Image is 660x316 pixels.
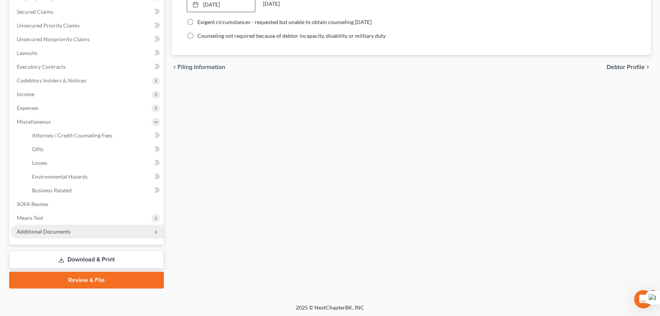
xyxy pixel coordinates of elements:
[11,197,164,211] a: SOFA Review
[171,64,178,70] i: chevron_left
[17,77,86,84] span: Codebtors Insiders & Notices
[17,91,34,97] span: Income
[197,32,386,39] span: Counseling not required because of debtor incapacity, disability or military duty
[650,290,656,296] span: 3
[17,214,43,221] span: Means Test
[17,105,38,111] span: Expenses
[26,129,164,142] a: Attorney / Credit Counseling Fees
[26,184,164,197] a: Business Related
[17,201,48,207] span: SOFA Review
[607,64,645,70] span: Debtor Profile
[26,170,164,184] a: Environmental Hazards
[11,60,164,74] a: Executory Contracts
[26,142,164,156] a: Gifts
[17,63,66,70] span: Executory Contracts
[178,64,225,70] span: Filing Information
[9,272,164,289] a: Review & File
[171,64,225,70] button: chevron_left Filing Information
[32,173,88,180] span: Environmental Hazards
[11,32,164,46] a: Unsecured Nonpriority Claims
[32,187,72,193] span: Business Related
[11,19,164,32] a: Unsecured Priority Claims
[607,64,651,70] button: Debtor Profile chevron_right
[11,46,164,60] a: Lawsuits
[17,22,80,29] span: Unsecured Priority Claims
[17,228,70,235] span: Additional Documents
[32,146,43,152] span: Gifts
[17,118,51,125] span: Miscellaneous
[26,156,164,170] a: Losses
[9,251,164,269] a: Download & Print
[17,36,90,42] span: Unsecured Nonpriority Claims
[197,19,372,25] span: Exigent circumstances - requested but unable to obtain counseling [DATE]
[634,290,652,308] iframe: Intercom live chat
[11,5,164,19] a: Secured Claims
[32,160,47,166] span: Losses
[645,64,651,70] i: chevron_right
[32,132,112,139] span: Attorney / Credit Counseling Fees
[17,50,37,56] span: Lawsuits
[17,8,53,15] span: Secured Claims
